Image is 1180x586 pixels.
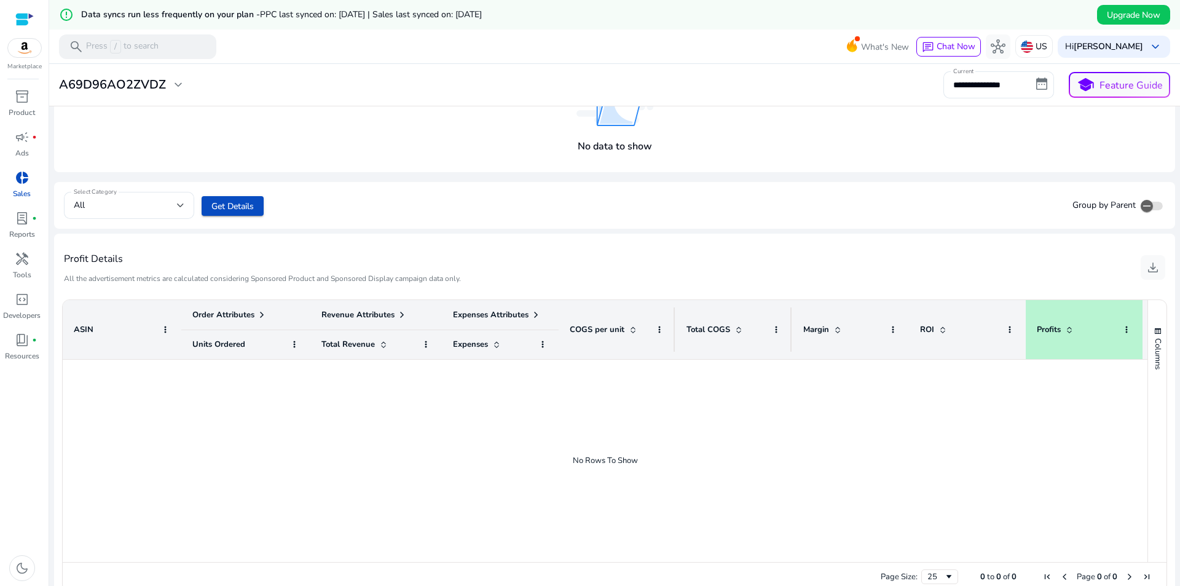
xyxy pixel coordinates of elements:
[321,339,375,350] span: Total Revenue
[59,7,74,22] mat-icon: error_outline
[1112,571,1117,582] span: 0
[953,67,974,76] mat-label: Current
[861,36,909,58] span: What's New
[15,251,29,266] span: handyman
[1104,571,1111,582] span: of
[15,148,29,159] p: Ads
[1152,338,1163,370] span: Columns
[321,309,395,320] span: Revenue Attributes
[202,196,264,216] button: Get Details
[570,324,624,335] span: COGS per unit
[803,324,829,335] span: Margin
[921,569,958,584] div: Page Size
[686,324,730,335] span: Total COGS
[3,310,41,321] p: Developers
[192,309,254,320] span: Order Attributes
[15,89,29,104] span: inventory_2
[32,216,37,221] span: fiber_manual_record
[13,188,31,199] p: Sales
[32,338,37,342] span: fiber_manual_record
[1146,260,1160,275] span: download
[7,62,42,71] p: Marketplace
[15,292,29,307] span: code_blocks
[986,34,1010,59] button: hub
[1107,9,1160,22] span: Upgrade Now
[1097,571,1102,582] span: 0
[1142,572,1152,582] div: Last Page
[15,130,29,145] span: campaign
[578,141,652,152] h4: No data to show
[1077,76,1095,94] span: school
[211,200,254,213] span: Get Details
[927,571,944,582] div: 25
[980,571,985,582] span: 0
[916,37,981,57] button: chatChat Now
[260,9,482,20] span: PPC last synced on: [DATE] | Sales last synced on: [DATE]
[1097,5,1170,25] button: Upgrade Now
[937,41,975,52] span: Chat Now
[64,253,461,265] h4: Profit Details
[5,350,39,362] p: Resources
[453,339,488,350] span: Expenses
[74,188,117,197] mat-label: Select Category
[987,571,994,582] span: to
[996,571,1001,582] span: 0
[1042,572,1052,582] div: First Page
[32,135,37,140] span: fiber_manual_record
[1037,324,1061,335] span: Profits
[69,39,84,54] span: search
[1099,78,1163,93] p: Feature Guide
[1036,36,1047,57] p: US
[171,77,186,92] span: expand_more
[59,77,166,92] h3: A69D96AO2ZVDZ
[64,273,461,284] p: All the advertisement metrics are calculated considering Sponsored Product and Sponsored Display ...
[920,324,934,335] span: ROI
[15,333,29,347] span: book_4
[1074,41,1143,52] b: [PERSON_NAME]
[15,211,29,226] span: lab_profile
[9,107,35,118] p: Product
[1012,571,1017,582] span: 0
[15,170,29,185] span: donut_small
[1003,571,1010,582] span: of
[1125,572,1135,582] div: Next Page
[922,41,934,53] span: chat
[13,269,31,280] p: Tools
[453,309,529,320] span: Expenses Attributes
[1069,72,1170,98] button: schoolFeature Guide
[1148,39,1163,54] span: keyboard_arrow_down
[74,199,85,211] span: All
[1077,571,1095,582] span: Page
[881,571,918,582] div: Page Size:
[1060,572,1069,582] div: Previous Page
[9,229,35,240] p: Reports
[1072,199,1136,212] span: Group by Parent
[991,39,1005,54] span: hub
[86,40,159,53] p: Press to search
[8,39,41,57] img: amazon.svg
[1065,42,1143,51] p: Hi
[74,324,93,335] span: ASIN
[15,561,29,576] span: dark_mode
[110,40,121,53] span: /
[192,339,245,350] span: Units Ordered
[81,10,482,20] h5: Data syncs run less frequently on your plan -
[1141,255,1165,280] button: download
[1021,41,1033,53] img: us.svg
